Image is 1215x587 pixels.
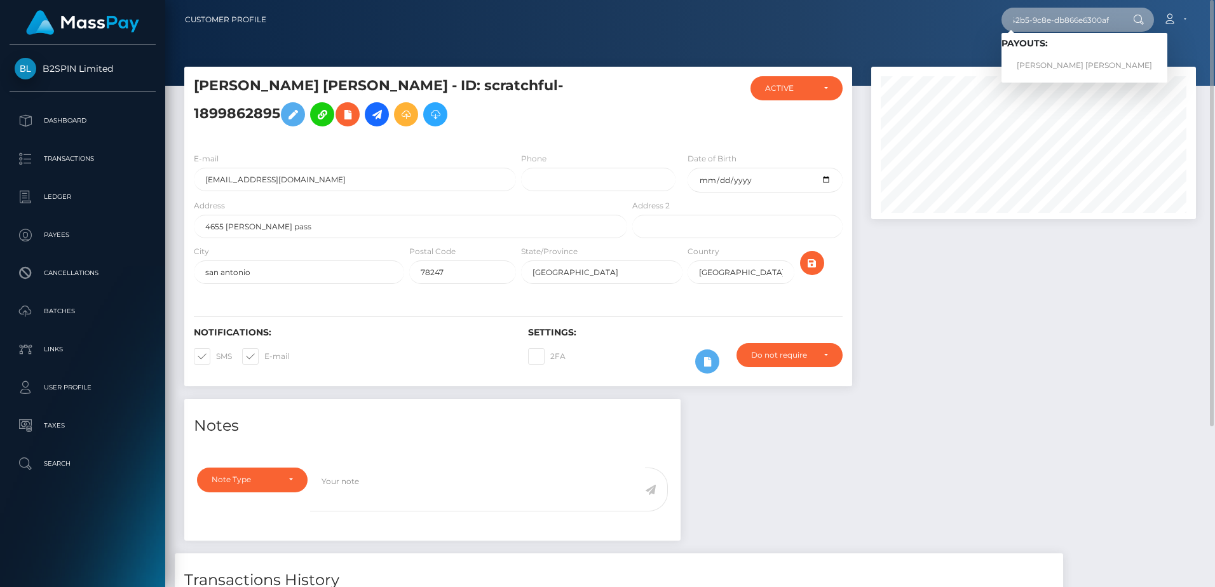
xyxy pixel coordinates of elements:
label: Country [688,246,719,257]
h4: Notes [194,415,671,437]
img: B2SPIN Limited [15,58,36,79]
label: Date of Birth [688,153,736,165]
p: Transactions [15,149,151,168]
a: Initiate Payout [365,102,389,126]
p: Payees [15,226,151,245]
button: Do not require [736,343,843,367]
h6: Notifications: [194,327,509,338]
span: B2SPIN Limited [10,63,156,74]
img: MassPay Logo [26,10,139,35]
label: 2FA [528,348,566,365]
a: Search [10,448,156,480]
p: Dashboard [15,111,151,130]
label: E-mail [194,153,219,165]
a: Payees [10,219,156,251]
input: Search... [1001,8,1121,32]
a: Transactions [10,143,156,175]
div: Do not require [751,350,813,360]
a: Cancellations [10,257,156,289]
label: Postal Code [409,246,456,257]
a: Customer Profile [185,6,266,33]
label: SMS [194,348,232,365]
a: Links [10,334,156,365]
label: Address 2 [632,200,670,212]
p: Batches [15,302,151,321]
a: Ledger [10,181,156,213]
p: Ledger [15,187,151,206]
label: City [194,246,209,257]
button: Note Type [197,468,308,492]
div: ACTIVE [765,83,813,93]
label: Phone [521,153,546,165]
p: User Profile [15,378,151,397]
p: Links [15,340,151,359]
a: [PERSON_NAME] [PERSON_NAME] [1001,54,1167,78]
div: Note Type [212,475,278,485]
p: Search [15,454,151,473]
label: State/Province [521,246,578,257]
h6: Settings: [528,327,843,338]
h5: [PERSON_NAME] [PERSON_NAME] - ID: scratchful-1899862895 [194,76,620,133]
a: Batches [10,295,156,327]
a: User Profile [10,372,156,403]
p: Taxes [15,416,151,435]
h6: Payouts: [1001,38,1167,49]
button: ACTIVE [750,76,843,100]
a: Dashboard [10,105,156,137]
p: Cancellations [15,264,151,283]
label: Address [194,200,225,212]
label: E-mail [242,348,289,365]
a: Taxes [10,410,156,442]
